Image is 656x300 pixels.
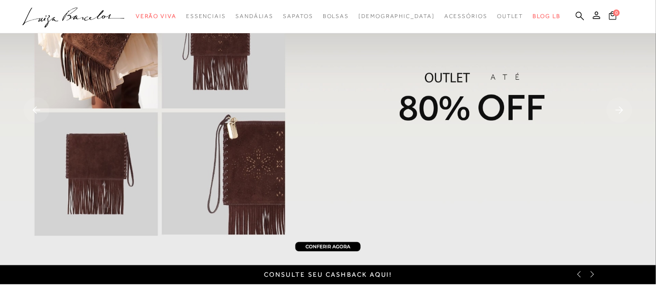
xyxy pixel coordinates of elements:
[283,8,313,25] a: categoryNavScreenReaderText
[323,8,349,25] a: categoryNavScreenReaderText
[283,13,313,19] span: Sapatos
[497,8,524,25] a: categoryNavScreenReaderText
[235,13,273,19] span: Sandálias
[323,13,349,19] span: Bolsas
[358,8,435,25] a: noSubCategoriesText
[444,8,487,25] a: categoryNavScreenReaderText
[186,13,226,19] span: Essenciais
[358,13,435,19] span: [DEMOGRAPHIC_DATA]
[186,8,226,25] a: categoryNavScreenReaderText
[136,8,177,25] a: categoryNavScreenReaderText
[613,9,620,16] span: 0
[533,8,561,25] a: BLOG LB
[136,13,177,19] span: Verão Viva
[264,271,392,278] a: Consulte seu cashback aqui!
[533,13,561,19] span: BLOG LB
[606,10,619,23] button: 0
[444,13,487,19] span: Acessórios
[497,13,524,19] span: Outlet
[235,8,273,25] a: categoryNavScreenReaderText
